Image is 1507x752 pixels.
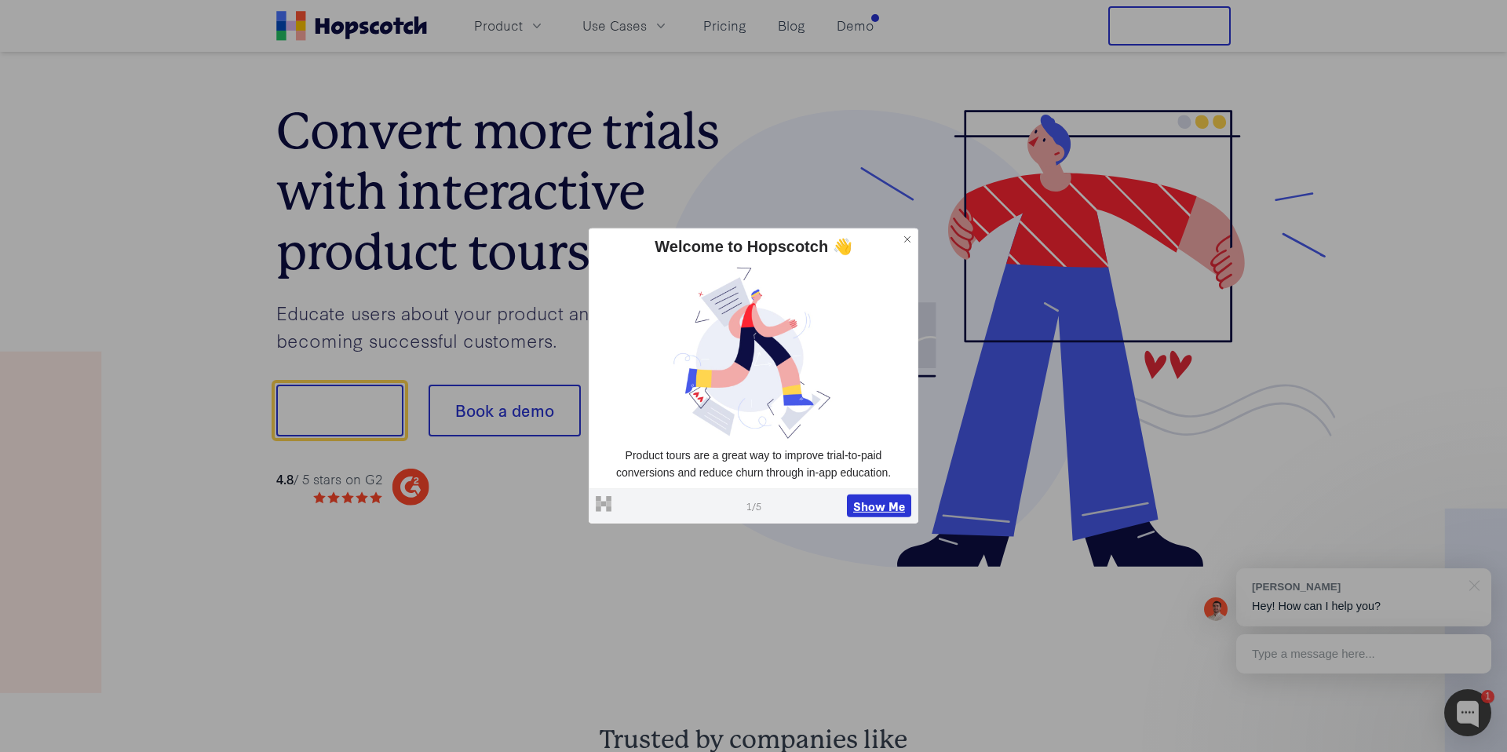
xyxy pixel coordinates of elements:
[465,13,554,38] button: Product
[276,11,427,41] a: Home
[276,385,403,436] button: Show me!
[1481,690,1494,703] div: 1
[772,13,812,38] a: Blog
[1252,598,1476,615] p: Hey! How can I help you?
[1108,6,1231,46] button: Free Trial
[582,16,647,35] span: Use Cases
[276,101,753,282] h1: Convert more trials with interactive product tours
[276,469,294,487] strong: 4.8
[596,264,911,441] img: dtvkmnrd7ysugpuhd2bz.jpg
[596,447,911,481] p: Product tours are a great way to improve trial-to-paid conversions and reduce churn through in-ap...
[474,16,523,35] span: Product
[596,235,911,257] div: Welcome to Hopscotch 👋
[746,498,761,513] span: 1 / 5
[276,299,753,353] p: Educate users about your product and guide them to becoming successful customers.
[697,13,753,38] a: Pricing
[830,13,880,38] a: Demo
[1204,597,1228,621] img: Mark Spera
[573,13,678,38] button: Use Cases
[1252,579,1460,594] div: [PERSON_NAME]
[1236,634,1491,674] div: Type a message here...
[276,469,382,489] div: / 5 stars on G2
[847,494,911,517] button: Show Me
[429,385,581,436] button: Book a demo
